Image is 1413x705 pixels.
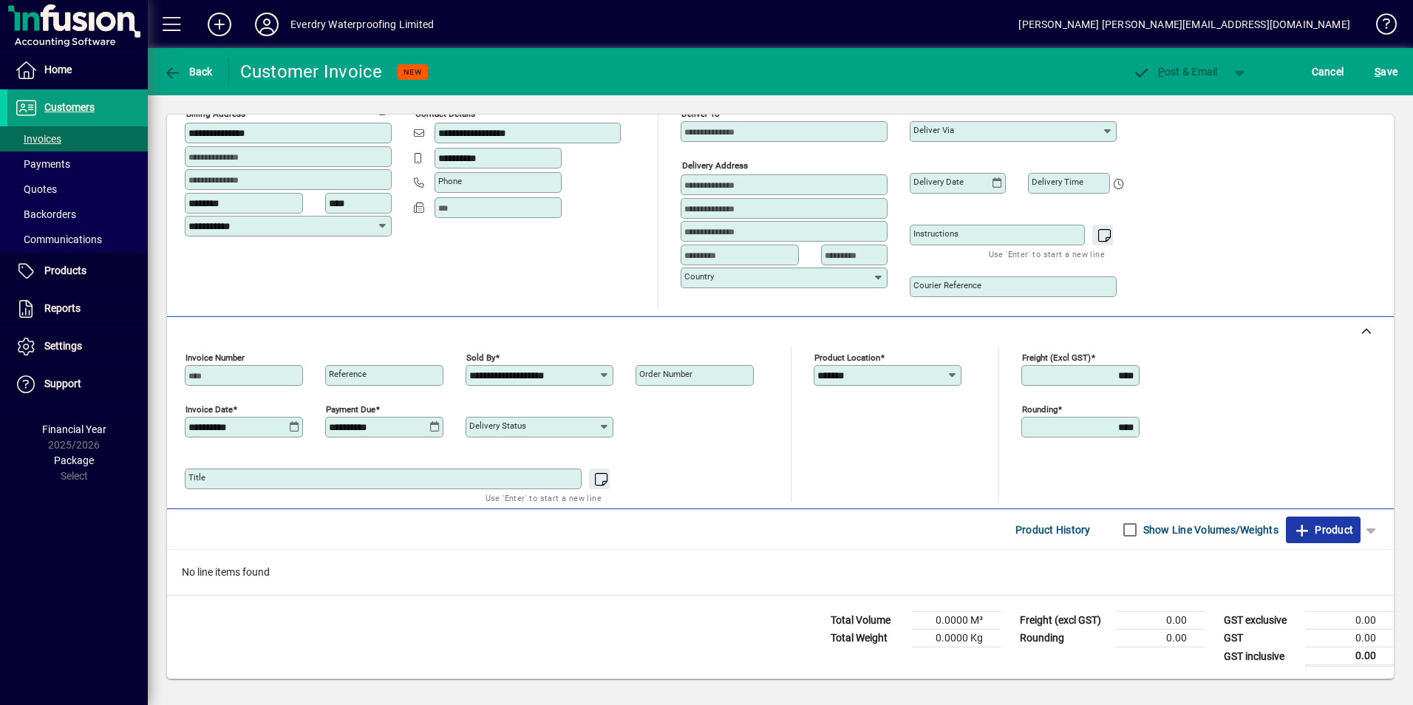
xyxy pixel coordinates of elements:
a: Reports [7,290,148,327]
span: Back [163,66,213,78]
a: Knowledge Base [1365,3,1395,51]
a: Communications [7,227,148,252]
span: ave [1375,60,1397,84]
mat-label: Freight (excl GST) [1022,352,1091,363]
td: GST inclusive [1216,647,1305,666]
mat-label: Phone [438,176,462,186]
td: GST [1216,630,1305,647]
mat-label: Payment due [326,404,375,415]
span: Support [44,378,81,389]
a: Payments [7,151,148,177]
div: Customer Invoice [240,60,383,84]
a: Quotes [7,177,148,202]
td: 0.00 [1305,612,1394,630]
mat-label: Invoice date [185,404,233,415]
mat-label: Invoice number [185,352,245,363]
td: 0.00 [1116,612,1205,630]
span: ost & Email [1132,66,1218,78]
td: Total Volume [823,612,912,630]
a: Home [7,52,148,89]
span: Package [54,454,94,466]
td: GST exclusive [1216,612,1305,630]
td: Freight (excl GST) [1012,612,1116,630]
mat-label: Sold by [466,352,495,363]
a: Products [7,253,148,290]
mat-label: Instructions [913,228,959,239]
button: Save [1371,58,1401,85]
mat-hint: Use 'Enter' to start a new line [486,489,602,506]
span: Home [44,64,72,75]
span: Reports [44,302,81,314]
span: Product [1293,518,1353,542]
td: Rounding [1012,630,1116,647]
button: Post & Email [1125,58,1225,85]
button: Back [160,58,217,85]
mat-label: Deliver via [913,125,954,135]
app-page-header-button: Back [148,58,229,85]
button: Copy to Delivery address [372,98,395,121]
a: Invoices [7,126,148,151]
mat-label: Delivery status [469,420,526,431]
button: Cancel [1308,58,1348,85]
button: Product [1286,517,1361,543]
mat-label: Order number [639,369,692,379]
span: Products [44,265,86,276]
td: 0.00 [1305,647,1394,666]
td: 0.00 [1305,630,1394,647]
a: Support [7,366,148,403]
span: Backorders [15,208,76,220]
div: [PERSON_NAME] [PERSON_NAME][EMAIL_ADDRESS][DOMAIN_NAME] [1018,13,1350,36]
a: View on map [348,97,372,120]
span: Quotes [15,183,57,195]
span: Communications [15,234,102,245]
mat-label: Rounding [1022,404,1058,415]
div: Everdry Waterproofing Limited [290,13,434,36]
button: Profile [243,11,290,38]
span: Cancel [1312,60,1344,84]
td: 0.0000 M³ [912,612,1001,630]
a: Settings [7,328,148,365]
button: Add [196,11,243,38]
mat-label: Reference [329,369,367,379]
span: Payments [15,158,70,170]
button: Product History [1009,517,1097,543]
td: 0.00 [1116,630,1205,647]
mat-label: Delivery date [913,177,964,187]
span: Invoices [15,133,61,145]
td: 0.0000 Kg [912,630,1001,647]
span: NEW [404,67,422,77]
td: Total Weight [823,630,912,647]
mat-hint: Use 'Enter' to start a new line [989,245,1105,262]
span: Settings [44,340,82,352]
a: Backorders [7,202,148,227]
mat-label: Delivery time [1032,177,1083,187]
span: Financial Year [42,423,106,435]
mat-label: Title [188,472,205,483]
mat-label: Country [684,271,714,282]
div: No line items found [167,550,1394,595]
span: Customers [44,101,95,113]
mat-label: Product location [814,352,880,363]
label: Show Line Volumes/Weights [1140,522,1278,537]
span: P [1158,66,1165,78]
span: Product History [1015,518,1091,542]
span: S [1375,66,1380,78]
mat-label: Courier Reference [913,280,981,290]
